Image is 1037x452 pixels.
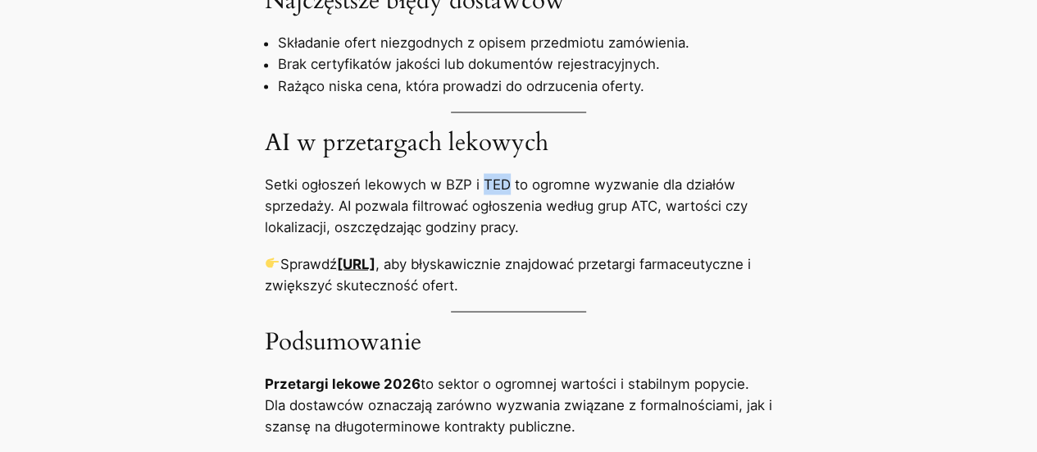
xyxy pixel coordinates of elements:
p: Setki ogłoszeń lekowych w BZP i TED to ogromne wyzwanie dla działów sprzedaży. AI pozwala filtrow... [265,173,773,237]
p: to sektor o ogromnej wartości i stabilnym popycie. Dla dostawców oznaczają zarówno wyzwania związ... [265,372,773,436]
img: 👉 [266,256,280,270]
li: Składanie ofert niezgodnych z opisem przedmiotu zamówienia. [278,32,773,53]
li: Brak certyfikatów jakości lub dokumentów rejestracyjnych. [278,53,773,75]
strong: [URL] [337,255,375,272]
p: Sprawdź , aby błyskawicznie znajdować przetargi farmaceutyczne i zwiększyć skuteczność ofert. [265,253,773,295]
li: Rażąco niska cena, która prowadzi do odrzucenia oferty. [278,75,773,96]
h3: AI w przetargach lekowych [265,128,773,157]
h3: Podsumowanie [265,327,773,356]
strong: Przetargi lekowe 2026 [265,375,421,391]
